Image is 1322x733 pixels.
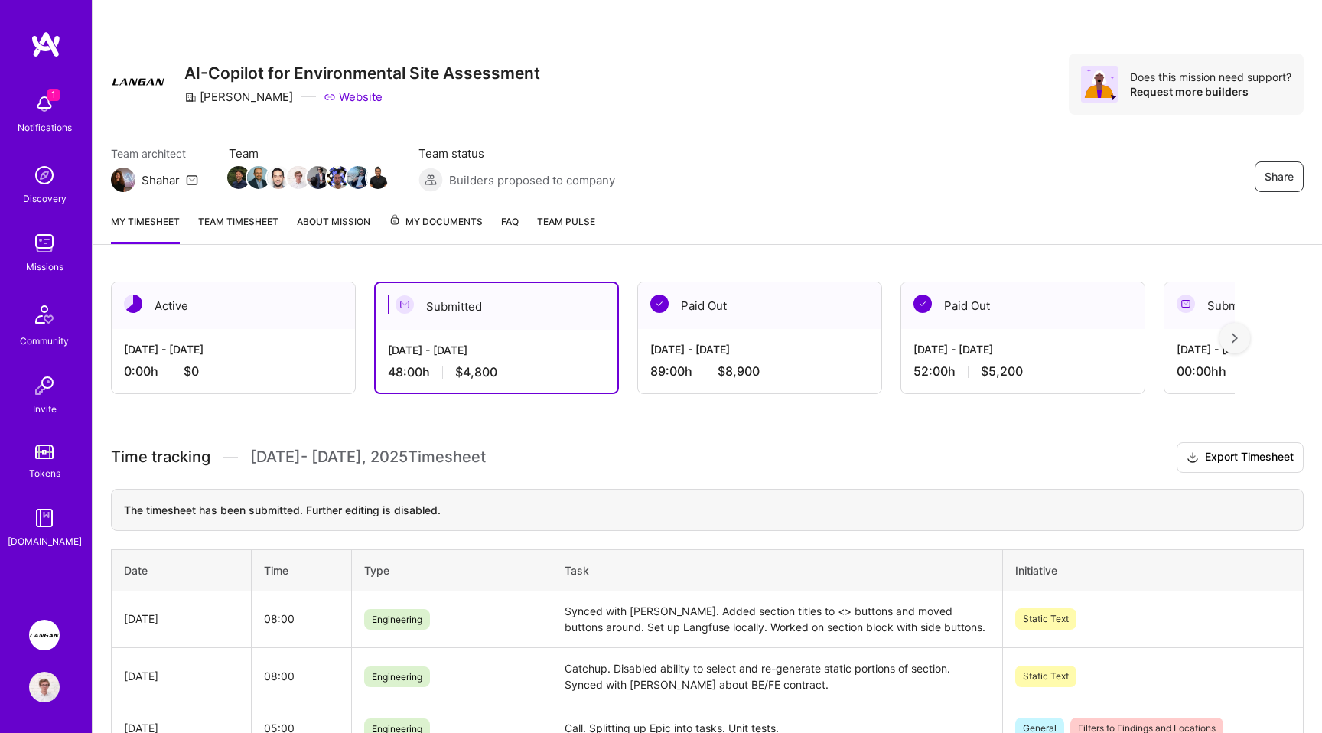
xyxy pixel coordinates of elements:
[184,89,293,105] div: [PERSON_NAME]
[186,174,198,186] i: icon Mail
[418,168,443,192] img: Builders proposed to company
[328,165,348,191] a: Team Member Avatar
[650,363,869,380] div: 89:00 h
[111,145,198,161] span: Team architect
[184,363,199,380] span: $0
[29,672,60,702] img: User Avatar
[287,166,310,189] img: Team Member Avatar
[913,363,1132,380] div: 52:00 h
[124,668,239,684] div: [DATE]
[308,165,328,191] a: Team Member Avatar
[124,611,239,627] div: [DATE]
[29,370,60,401] img: Invite
[111,168,135,192] img: Team Architect
[1081,66,1118,103] img: Avatar
[1015,666,1076,687] span: Static Text
[229,145,388,161] span: Team
[388,364,605,380] div: 48:00 h
[33,401,57,417] div: Invite
[229,165,249,191] a: Team Member Avatar
[252,549,352,591] th: Time
[227,166,250,189] img: Team Member Avatar
[142,172,180,188] div: Shahar
[297,213,370,244] a: About Mission
[1265,169,1294,184] span: Share
[348,165,368,191] a: Team Member Avatar
[252,647,352,705] td: 08:00
[112,282,355,329] div: Active
[364,666,430,687] span: Engineering
[650,341,869,357] div: [DATE] - [DATE]
[552,591,1003,648] td: Synced with [PERSON_NAME]. Added section titles to <> buttons and moved buttons around. Set up La...
[1255,161,1304,192] button: Share
[29,465,60,481] div: Tokens
[901,282,1145,329] div: Paid Out
[184,91,197,103] i: icon CompanyGray
[269,165,288,191] a: Team Member Avatar
[552,549,1003,591] th: Task
[327,166,350,189] img: Team Member Avatar
[247,166,270,189] img: Team Member Avatar
[352,549,552,591] th: Type
[364,609,430,630] span: Engineering
[29,620,60,650] img: Langan: AI-Copilot for Environmental Site Assessment
[347,166,370,189] img: Team Member Avatar
[1177,442,1304,473] button: Export Timesheet
[552,647,1003,705] td: Catchup. Disabled ability to select and re-generate static portions of section. Synced with [PERS...
[111,448,210,467] span: Time tracking
[35,445,54,459] img: tokens
[537,213,595,244] a: Team Pulse
[111,213,180,244] a: My timesheet
[111,54,166,109] img: Company Logo
[1187,450,1199,466] i: icon Download
[25,620,63,650] a: Langan: AI-Copilot for Environmental Site Assessment
[29,160,60,191] img: discovery
[8,533,82,549] div: [DOMAIN_NAME]
[112,549,252,591] th: Date
[650,295,669,313] img: Paid Out
[124,363,343,380] div: 0:00 h
[267,166,290,189] img: Team Member Avatar
[388,342,605,358] div: [DATE] - [DATE]
[307,166,330,189] img: Team Member Avatar
[29,89,60,119] img: bell
[718,363,760,380] span: $8,900
[501,213,519,244] a: FAQ
[389,213,483,244] a: My Documents
[111,489,1304,531] div: The timesheet has been submitted. Further editing is disabled.
[376,283,617,330] div: Submitted
[368,165,388,191] a: Team Member Avatar
[26,259,63,275] div: Missions
[198,213,278,244] a: Team timesheet
[913,341,1132,357] div: [DATE] - [DATE]
[913,295,932,313] img: Paid Out
[537,216,595,227] span: Team Pulse
[1015,608,1076,630] span: Static Text
[1130,84,1291,99] div: Request more builders
[1003,549,1304,591] th: Initiative
[638,282,881,329] div: Paid Out
[29,503,60,533] img: guide book
[396,295,414,314] img: Submitted
[389,213,483,230] span: My Documents
[124,295,142,313] img: Active
[184,64,540,83] h3: AI-Copilot for Environmental Site Assessment
[47,89,60,101] span: 1
[324,89,383,105] a: Website
[20,333,69,349] div: Community
[26,296,63,333] img: Community
[366,166,389,189] img: Team Member Avatar
[449,172,615,188] span: Builders proposed to company
[23,191,67,207] div: Discovery
[29,228,60,259] img: teamwork
[1177,295,1195,313] img: Submitted
[249,165,269,191] a: Team Member Avatar
[1232,333,1238,344] img: right
[418,145,615,161] span: Team status
[252,591,352,648] td: 08:00
[250,448,486,467] span: [DATE] - [DATE] , 2025 Timesheet
[18,119,72,135] div: Notifications
[981,363,1023,380] span: $5,200
[31,31,61,58] img: logo
[1130,70,1291,84] div: Does this mission need support?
